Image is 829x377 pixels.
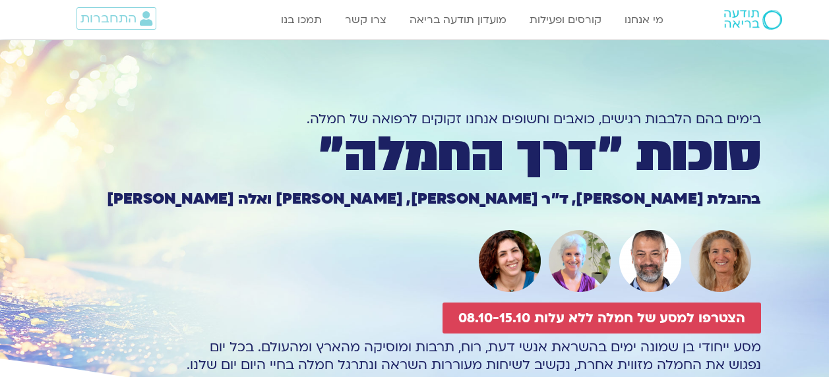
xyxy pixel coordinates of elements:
[403,7,513,32] a: מועדון תודעה בריאה
[443,303,761,333] a: הצטרפו למסע של חמלה ללא עלות 08.10-15.10
[724,10,782,30] img: תודעה בריאה
[69,110,761,128] h1: בימים בהם הלבבות רגישים, כואבים וחשופים אנחנו זקוקים לרפואה של חמלה.
[80,11,137,26] span: התחברות
[77,7,156,30] a: התחברות
[458,310,745,326] span: הצטרפו למסע של חמלה ללא עלות 08.10-15.10
[274,7,328,32] a: תמכו בנו
[618,7,670,32] a: מי אנחנו
[338,7,393,32] a: צרו קשר
[69,338,761,374] p: מסע ייחודי בן שמונה ימים בהשראת אנשי דעת, רוח, תרבות ומוסיקה מהארץ ומהעולם. בכל יום נפגוש את החמל...
[69,132,761,177] h1: סוכות ״דרך החמלה״
[69,192,761,206] h1: בהובלת [PERSON_NAME], ד״ר [PERSON_NAME], [PERSON_NAME] ואלה [PERSON_NAME]
[523,7,608,32] a: קורסים ופעילות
